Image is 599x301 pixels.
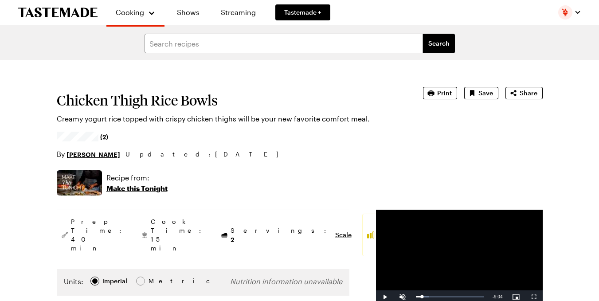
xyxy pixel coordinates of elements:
span: Tastemade + [284,8,321,17]
span: - [493,294,494,299]
span: Nutrition information unavailable [230,277,342,285]
div: Imperial Metric [64,276,167,289]
button: Cooking [115,4,156,21]
a: [PERSON_NAME] [67,149,120,159]
span: Imperial [103,276,128,286]
a: 4.5/5 stars from 2 reviews [57,133,109,140]
a: Recipe from:Make this Tonight [106,172,168,194]
a: Tastemade + [275,4,330,20]
span: Cooking [116,8,144,16]
span: 2 [231,235,234,243]
span: Metric [149,276,168,286]
a: To Tastemade Home Page [18,8,98,18]
h1: Chicken Thigh Rice Bowls [57,92,398,108]
button: filters [423,34,455,53]
span: Servings: [231,226,331,244]
div: Imperial [103,276,127,286]
span: Save [478,89,493,98]
button: Share [505,87,543,99]
span: Share [520,89,537,98]
span: Updated : [DATE] [125,149,287,159]
span: 9:04 [494,294,502,299]
img: Show where recipe is used [57,170,102,195]
span: (2) [100,132,108,141]
span: Prep Time: 40 min [71,217,126,253]
button: Scale [335,231,352,239]
label: Units: [64,276,83,287]
p: Recipe from: [106,172,168,183]
button: Profile picture [558,5,581,20]
span: Cook Time: 15 min [151,217,206,253]
div: Metric [149,276,167,286]
button: Print [423,87,457,99]
p: By [57,149,120,160]
span: Search [428,39,450,48]
p: Creamy yogurt rice topped with crispy chicken thighs will be your new favorite comfort meal. [57,113,398,124]
button: Save recipe [464,87,498,99]
p: Make this Tonight [106,183,168,194]
input: Search recipes [145,34,423,53]
img: Profile picture [558,5,572,20]
div: Progress Bar [416,296,484,297]
span: Print [437,89,452,98]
